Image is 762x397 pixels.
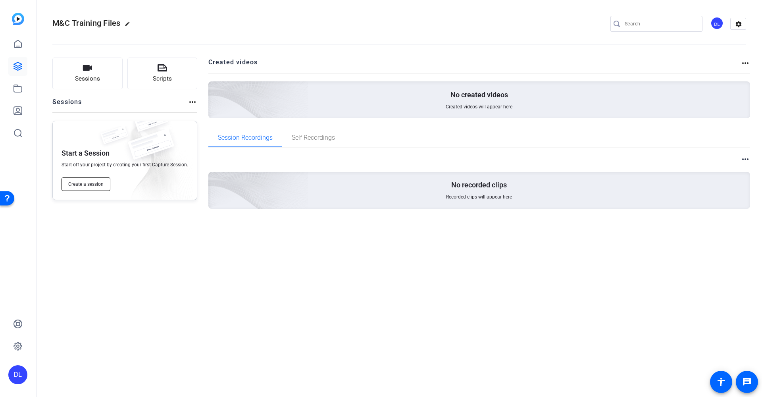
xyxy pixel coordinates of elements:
[741,154,750,164] mat-icon: more_horiz
[62,177,110,191] button: Create a session
[12,13,24,25] img: blue-gradient.svg
[52,97,82,112] h2: Sessions
[52,18,121,28] span: M&C Training Files
[127,58,198,89] button: Scripts
[292,135,335,141] span: Self Recordings
[710,17,724,30] div: DL
[119,93,309,266] img: embarkstudio-empty-session.png
[451,180,507,190] p: No recorded clips
[121,129,181,168] img: fake-session.png
[153,74,172,83] span: Scripts
[68,181,104,187] span: Create a session
[716,377,726,387] mat-icon: accessibility
[96,126,132,149] img: fake-session.png
[62,148,110,158] p: Start a Session
[62,162,188,168] span: Start off your project by creating your first Capture Session.
[119,3,309,175] img: Creted videos background
[446,104,512,110] span: Created videos will appear here
[731,18,747,30] mat-icon: settings
[218,135,273,141] span: Session Recordings
[52,58,123,89] button: Sessions
[116,119,193,204] img: embarkstudio-empty-session.png
[125,21,134,31] mat-icon: edit
[75,74,100,83] span: Sessions
[446,194,512,200] span: Recorded clips will appear here
[450,90,508,100] p: No created videos
[741,58,750,68] mat-icon: more_horiz
[710,17,724,31] ngx-avatar: Destiny Lalonde
[208,58,741,73] h2: Created videos
[742,377,752,387] mat-icon: message
[129,109,173,138] img: fake-session.png
[625,19,696,29] input: Search
[8,365,27,384] div: DL
[188,97,197,107] mat-icon: more_horiz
